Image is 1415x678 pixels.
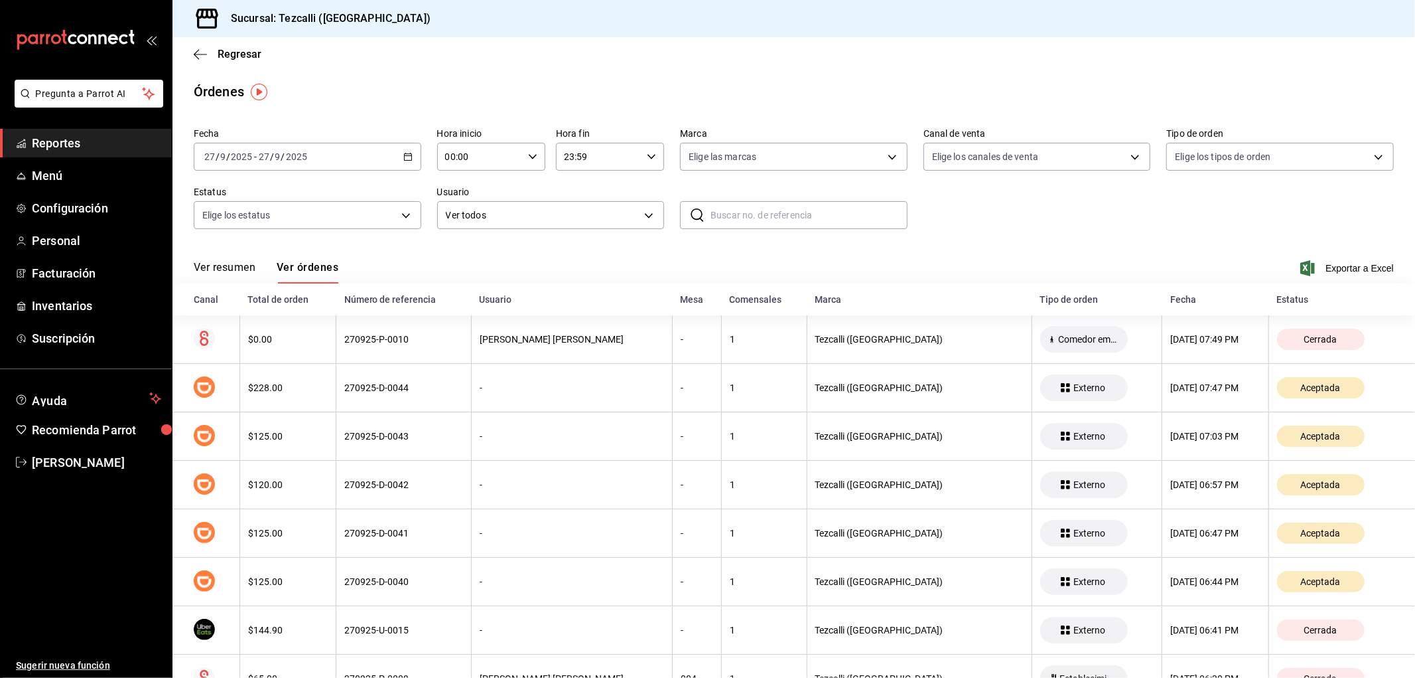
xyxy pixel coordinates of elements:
[815,431,1024,442] div: Tezcalli ([GEOGRAPHIC_DATA])
[344,528,463,539] div: 270925-D-0041
[480,382,664,393] div: -
[1170,431,1260,442] div: [DATE] 07:03 PM
[254,151,257,162] span: -
[220,11,431,27] h3: Sucursal: Tezcalli ([GEOGRAPHIC_DATA])
[815,576,1024,587] div: Tezcalli ([GEOGRAPHIC_DATA])
[230,151,253,162] input: ----
[32,264,161,282] span: Facturación
[815,334,1024,345] div: Tezcalli ([GEOGRAPHIC_DATA])
[248,479,328,490] div: $120.00
[344,431,463,442] div: 270925-D-0043
[248,528,328,539] div: $125.00
[730,334,799,345] div: 1
[1166,129,1394,139] label: Tipo de orden
[437,188,665,197] label: Usuario
[194,82,244,102] div: Órdenes
[344,576,463,587] div: 270925-D-0040
[32,199,161,217] span: Configuración
[218,48,261,60] span: Regresar
[1175,150,1270,163] span: Elige los tipos de orden
[480,294,665,305] div: Usuario
[480,334,664,345] div: [PERSON_NAME] [PERSON_NAME]
[248,382,328,393] div: $228.00
[446,209,640,222] span: Ver todos
[277,261,338,284] button: Ver órdenes
[815,528,1024,539] div: Tezcalli ([GEOGRAPHIC_DATA])
[730,576,799,587] div: 1
[681,479,713,490] div: -
[1276,294,1394,305] div: Estatus
[730,382,799,393] div: 1
[36,87,143,101] span: Pregunta a Parrot AI
[248,334,328,345] div: $0.00
[1170,625,1260,636] div: [DATE] 06:41 PM
[32,421,161,439] span: Recomienda Parrot
[1068,576,1111,587] span: Externo
[689,150,756,163] span: Elige las marcas
[247,294,328,305] div: Total de orden
[730,431,799,442] div: 1
[680,294,713,305] div: Mesa
[1170,479,1260,490] div: [DATE] 06:57 PM
[1068,528,1111,539] span: Externo
[815,294,1024,305] div: Marca
[32,232,161,250] span: Personal
[729,294,799,305] div: Comensales
[248,625,328,636] div: $144.90
[932,150,1038,163] span: Elige los canales de venta
[1068,431,1111,442] span: Externo
[1296,528,1346,539] span: Aceptada
[480,528,664,539] div: -
[681,334,713,345] div: -
[730,625,799,636] div: 1
[1299,625,1343,636] span: Cerrada
[216,151,220,162] span: /
[32,454,161,471] span: [PERSON_NAME]
[680,129,908,139] label: Marca
[1296,382,1346,393] span: Aceptada
[248,431,328,442] div: $125.00
[815,625,1024,636] div: Tezcalli ([GEOGRAPHIC_DATA])
[32,329,161,347] span: Suscripción
[275,151,281,162] input: --
[681,576,713,587] div: -
[710,202,908,228] input: Buscar no. de referencia
[32,297,161,315] span: Inventarios
[1303,260,1394,276] button: Exportar a Excel
[681,625,713,636] div: -
[281,151,285,162] span: /
[1170,294,1260,305] div: Fecha
[285,151,308,162] input: ----
[202,209,270,222] span: Elige los estatus
[1170,576,1260,587] div: [DATE] 06:44 PM
[1040,294,1154,305] div: Tipo de orden
[251,84,267,100] img: Tooltip marker
[730,528,799,539] div: 1
[344,294,464,305] div: Número de referencia
[437,129,545,139] label: Hora inicio
[32,134,161,152] span: Reportes
[1053,334,1122,345] span: Comedor empleados
[1296,576,1346,587] span: Aceptada
[923,129,1151,139] label: Canal de venta
[194,261,255,284] button: Ver resumen
[258,151,270,162] input: --
[1170,528,1260,539] div: [DATE] 06:47 PM
[16,659,161,673] span: Sugerir nueva función
[480,576,664,587] div: -
[344,625,463,636] div: 270925-U-0015
[815,382,1024,393] div: Tezcalli ([GEOGRAPHIC_DATA])
[1068,479,1111,490] span: Externo
[15,80,163,108] button: Pregunta a Parrot AI
[1170,382,1260,393] div: [DATE] 07:47 PM
[1170,334,1260,345] div: [DATE] 07:49 PM
[194,129,421,139] label: Fecha
[220,151,226,162] input: --
[556,129,664,139] label: Hora fin
[1068,382,1111,393] span: Externo
[480,431,664,442] div: -
[226,151,230,162] span: /
[270,151,274,162] span: /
